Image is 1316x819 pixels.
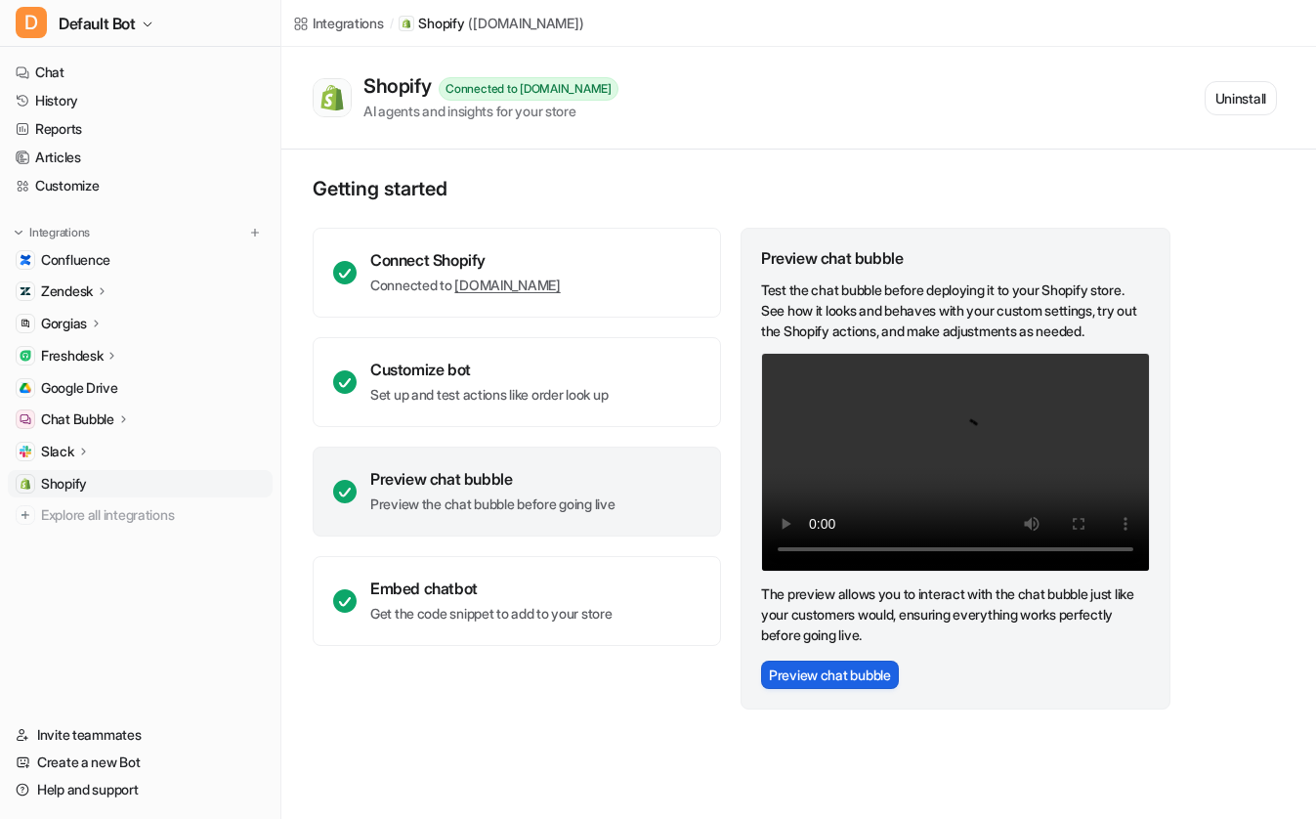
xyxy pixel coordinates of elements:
[20,446,31,457] img: Slack
[41,346,103,366] p: Freshdesk
[8,87,273,114] a: History
[8,501,273,529] a: Explore all integrations
[20,285,31,297] img: Zendesk
[20,382,31,394] img: Google Drive
[16,505,35,525] img: explore all integrations
[761,353,1150,572] video: Your browser does not support the video tag.
[29,225,90,240] p: Integrations
[370,604,613,624] p: Get the code snippet to add to your store
[761,583,1150,645] p: The preview allows you to interact with the chat bubble just like your customers would, ensuring ...
[761,661,899,689] button: Preview chat bubble
[363,74,439,98] div: Shopify
[41,442,74,461] p: Slack
[370,360,608,379] div: Customize bot
[402,19,411,28] img: Shopify icon
[41,281,93,301] p: Zendesk
[248,226,262,239] img: menu_add.svg
[8,749,273,776] a: Create a new Bot
[313,13,384,33] div: Integrations
[8,470,273,497] a: ShopifyShopify
[20,254,31,266] img: Confluence
[418,14,464,33] p: Shopify
[761,248,1150,268] div: Preview chat bubble
[59,10,136,37] span: Default Bot
[8,223,96,242] button: Integrations
[8,144,273,171] a: Articles
[468,14,583,33] p: ( [DOMAIN_NAME] )
[16,7,47,38] span: D
[41,250,110,270] span: Confluence
[20,318,31,329] img: Gorgias
[8,374,273,402] a: Google DriveGoogle Drive
[761,280,1150,341] p: Test the chat bubble before deploying it to your Shopify store. See how it looks and behaves with...
[12,226,25,239] img: expand menu
[318,84,346,111] img: Shopify
[313,177,1172,200] p: Getting started
[8,776,273,803] a: Help and support
[8,246,273,274] a: ConfluenceConfluence
[399,14,583,33] a: Shopify iconShopify([DOMAIN_NAME])
[8,115,273,143] a: Reports
[20,350,31,362] img: Freshdesk
[41,378,118,398] span: Google Drive
[8,172,273,199] a: Customize
[370,579,613,598] div: Embed chatbot
[454,277,560,293] a: [DOMAIN_NAME]
[41,499,265,531] span: Explore all integrations
[370,276,561,295] p: Connected to
[363,101,618,121] div: AI agents and insights for your store
[370,495,616,514] p: Preview the chat bubble before going live
[41,474,87,494] span: Shopify
[370,385,608,405] p: Set up and test actions like order look up
[20,478,31,490] img: Shopify
[370,469,616,489] div: Preview chat bubble
[8,59,273,86] a: Chat
[293,13,384,33] a: Integrations
[439,77,618,101] div: Connected to [DOMAIN_NAME]
[370,250,561,270] div: Connect Shopify
[20,413,31,425] img: Chat Bubble
[8,721,273,749] a: Invite teammates
[41,409,114,429] p: Chat Bubble
[390,15,394,32] span: /
[41,314,87,333] p: Gorgias
[1205,81,1277,115] button: Uninstall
